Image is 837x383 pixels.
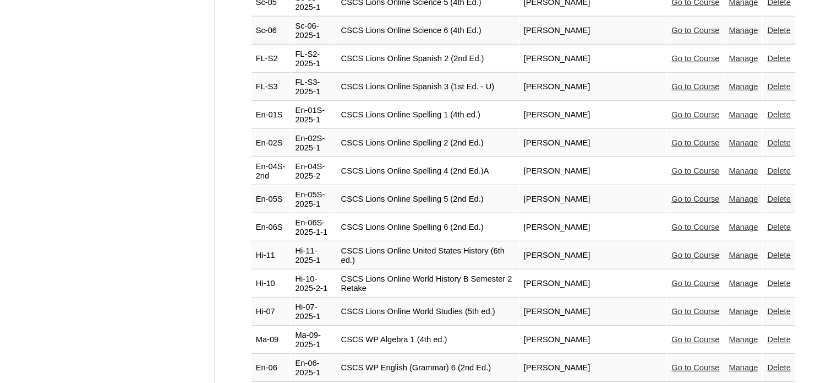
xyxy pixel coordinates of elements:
a: Go to Course [671,166,719,175]
td: En-01S-2025-1 [291,101,336,129]
td: [PERSON_NAME] [519,101,666,129]
td: FL-S2-2025-1 [291,45,336,73]
a: Manage [729,335,758,344]
td: En-05S [251,186,291,213]
td: CSCS Lions Online Spanish 2 (2nd Ed.) [336,45,518,73]
td: CSCS Lions Online Spelling 2 (2nd Ed.) [336,130,518,157]
a: Manage [729,251,758,260]
td: [PERSON_NAME] [519,17,666,45]
a: Go to Course [671,335,719,344]
a: Delete [767,26,790,35]
a: Go to Course [671,26,719,35]
a: Go to Course [671,279,719,288]
td: Hi-10-2025-2-1 [291,270,336,298]
td: CSCS Lions Online Science 6 (4th Ed.) [336,17,518,45]
td: FL-S2 [251,45,291,73]
td: En-02S-2025-1 [291,130,336,157]
td: En-05S-2025-1 [291,186,336,213]
a: Manage [729,166,758,175]
a: Go to Course [671,54,719,63]
td: CSCS Lions Online World History B Semester 2 Retake [336,270,518,298]
a: Go to Course [671,110,719,119]
a: Go to Course [671,307,719,316]
td: [PERSON_NAME] [519,186,666,213]
a: Go to Course [671,223,719,231]
td: [PERSON_NAME] [519,298,666,326]
a: Manage [729,223,758,231]
a: Manage [729,307,758,316]
a: Delete [767,195,790,203]
a: Go to Course [671,82,719,91]
a: Go to Course [671,251,719,260]
td: CSCS Lions Online World Studies (5th ed.) [336,298,518,326]
td: [PERSON_NAME] [519,242,666,269]
a: Delete [767,166,790,175]
td: En-06 [251,354,291,382]
a: Manage [729,279,758,288]
a: Manage [729,195,758,203]
td: Ma-09-2025-1 [291,326,336,354]
a: Delete [767,138,790,147]
td: CSCS Lions Online Spelling 5 (2nd Ed.) [336,186,518,213]
td: [PERSON_NAME] [519,45,666,73]
td: En-06-2025-1 [291,354,336,382]
a: Go to Course [671,363,719,372]
td: CSCS Lions Online Spelling 6 (2nd Ed.) [336,214,518,241]
td: CSCS Lions Online Spelling 4 (2nd Ed.)A [336,158,518,185]
a: Delete [767,279,790,288]
td: [PERSON_NAME] [519,326,666,354]
td: Hi-10 [251,270,291,298]
a: Delete [767,251,790,260]
a: Delete [767,363,790,372]
a: Manage [729,26,758,35]
td: Hi-07 [251,298,291,326]
td: [PERSON_NAME] [519,130,666,157]
a: Manage [729,54,758,63]
td: Hi-11-2025-1 [291,242,336,269]
a: Manage [729,138,758,147]
td: Hi-07-2025-1 [291,298,336,326]
td: CSCS Lions Online United States History (6th ed.) [336,242,518,269]
a: Manage [729,363,758,372]
td: [PERSON_NAME] [519,73,666,101]
a: Delete [767,54,790,63]
a: Go to Course [671,195,719,203]
a: Delete [767,223,790,231]
td: CSCS Lions Online Spanish 3 (1st Ed. - U) [336,73,518,101]
td: CSCS WP English (Grammar) 6 (2nd Ed.) [336,354,518,382]
td: [PERSON_NAME] [519,354,666,382]
a: Manage [729,110,758,119]
td: En-04S-2nd [251,158,291,185]
td: En-02S [251,130,291,157]
td: En-06S-2025-1-1 [291,214,336,241]
td: En-04S-2025-2 [291,158,336,185]
td: [PERSON_NAME] [519,158,666,185]
td: [PERSON_NAME] [519,214,666,241]
a: Manage [729,82,758,91]
a: Delete [767,335,790,344]
td: FL-S3 [251,73,291,101]
a: Go to Course [671,138,719,147]
td: Ma-09 [251,326,291,354]
a: Delete [767,110,790,119]
td: En-06S [251,214,291,241]
td: FL-S3-2025-1 [291,73,336,101]
a: Delete [767,307,790,316]
td: Hi-11 [251,242,291,269]
td: CSCS Lions Online Spelling 1 (4th ed.) [336,101,518,129]
td: Sc-06-2025-1 [291,17,336,45]
td: Sc-06 [251,17,291,45]
td: [PERSON_NAME] [519,270,666,298]
td: En-01S [251,101,291,129]
a: Delete [767,82,790,91]
td: CSCS WP Algebra 1 (4th ed.) [336,326,518,354]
